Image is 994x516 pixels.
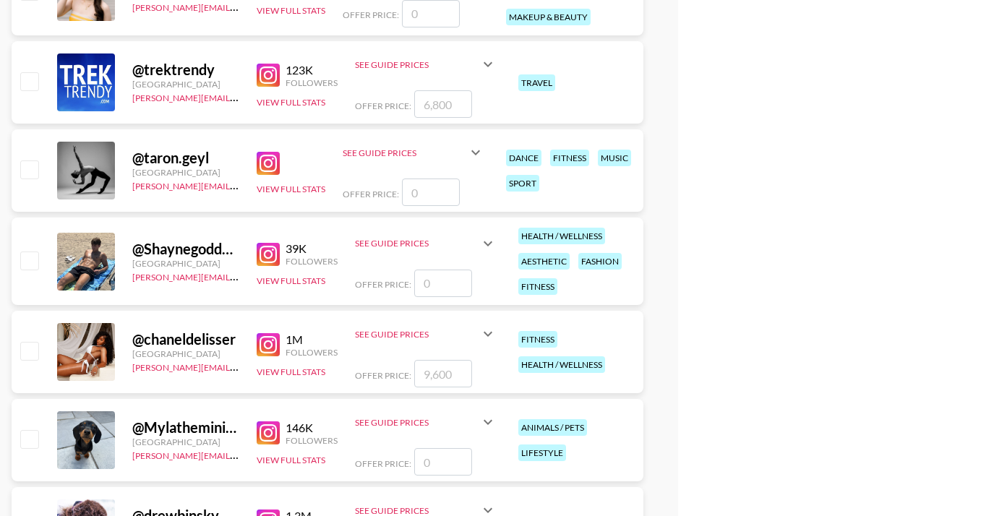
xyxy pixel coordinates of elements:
[132,418,239,437] div: @ Mylatheminisausage
[355,59,479,70] div: See Guide Prices
[286,241,338,256] div: 39K
[132,258,239,269] div: [GEOGRAPHIC_DATA]
[355,417,479,428] div: See Guide Prices
[506,175,539,192] div: sport
[286,421,338,435] div: 146K
[132,178,346,192] a: [PERSON_NAME][EMAIL_ADDRESS][DOMAIN_NAME]
[257,152,280,175] img: Instagram
[414,90,472,118] input: 6,800
[257,184,325,194] button: View Full Stats
[518,419,587,436] div: animals / pets
[355,329,479,340] div: See Guide Prices
[598,150,631,166] div: music
[257,64,280,87] img: Instagram
[355,405,497,439] div: See Guide Prices
[132,240,239,258] div: @ Shaynegoddard
[286,332,338,347] div: 1M
[132,79,239,90] div: [GEOGRAPHIC_DATA]
[132,348,239,359] div: [GEOGRAPHIC_DATA]
[257,243,280,266] img: Instagram
[132,167,239,178] div: [GEOGRAPHIC_DATA]
[286,256,338,267] div: Followers
[286,435,338,446] div: Followers
[286,347,338,358] div: Followers
[355,238,479,249] div: See Guide Prices
[132,447,346,461] a: [PERSON_NAME][EMAIL_ADDRESS][DOMAIN_NAME]
[355,47,497,82] div: See Guide Prices
[355,505,479,516] div: See Guide Prices
[518,228,605,244] div: health / wellness
[355,226,497,261] div: See Guide Prices
[343,135,484,170] div: See Guide Prices
[578,253,622,270] div: fashion
[132,359,346,373] a: [PERSON_NAME][EMAIL_ADDRESS][DOMAIN_NAME]
[132,269,346,283] a: [PERSON_NAME][EMAIL_ADDRESS][DOMAIN_NAME]
[343,189,399,199] span: Offer Price:
[355,370,411,381] span: Offer Price:
[414,360,472,387] input: 9,600
[132,149,239,167] div: @ taron.geyl
[506,9,591,25] div: makeup & beauty
[518,253,570,270] div: aesthetic
[343,147,467,158] div: See Guide Prices
[257,275,325,286] button: View Full Stats
[518,278,557,295] div: fitness
[257,421,280,444] img: Instagram
[414,448,472,476] input: 0
[132,90,346,103] a: [PERSON_NAME][EMAIL_ADDRESS][DOMAIN_NAME]
[257,5,325,16] button: View Full Stats
[286,63,338,77] div: 123K
[355,279,411,290] span: Offer Price:
[550,150,589,166] div: fitness
[132,437,239,447] div: [GEOGRAPHIC_DATA]
[355,317,497,351] div: See Guide Prices
[518,74,555,91] div: travel
[414,270,472,297] input: 0
[257,97,325,108] button: View Full Stats
[518,444,566,461] div: lifestyle
[402,179,460,206] input: 0
[343,9,399,20] span: Offer Price:
[506,150,541,166] div: dance
[257,455,325,465] button: View Full Stats
[518,356,605,373] div: health / wellness
[132,61,239,79] div: @ trektrendy
[518,331,557,348] div: fitness
[286,77,338,88] div: Followers
[257,333,280,356] img: Instagram
[355,100,411,111] span: Offer Price:
[257,366,325,377] button: View Full Stats
[355,458,411,469] span: Offer Price:
[132,330,239,348] div: @ chaneldelisser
